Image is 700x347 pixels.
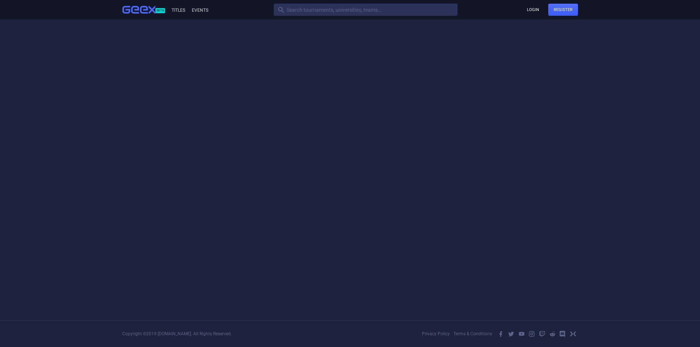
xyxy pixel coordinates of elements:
[559,330,566,337] i: 
[548,4,578,16] a: Register
[528,330,535,337] i: 
[422,331,450,336] a: Privacy Policy
[518,330,525,337] i: 
[570,330,576,337] i: 
[521,4,545,16] a: Login
[191,8,208,13] a: Events
[122,332,232,336] div: Copyright © 2019 [DOMAIN_NAME] . All Rights Reserved.
[539,330,545,337] i: 
[170,8,185,13] a: Titles
[549,330,556,337] i: 
[508,330,514,337] i: 
[274,4,457,16] input: Search tournaments, universities, teams…
[122,6,170,14] a: Beta
[155,8,165,13] span: Beta
[122,6,155,14] img: Geex
[453,331,492,336] a: Terms & Conditions
[498,330,504,337] i: 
